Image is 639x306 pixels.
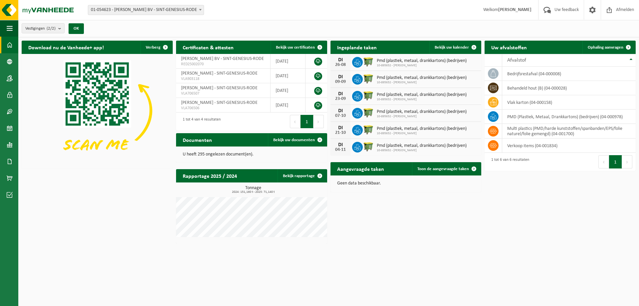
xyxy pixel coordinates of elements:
td: [DATE] [271,69,306,83]
span: [PERSON_NAME] - SINT-GENESIUS-RODE [181,100,258,105]
span: Pmd (plastiek, metaal, drankkartons) (bedrijven) [377,58,467,64]
button: Vestigingen(2/2) [22,23,65,33]
div: DI [334,91,347,97]
span: Pmd (plastiek, metaal, drankkartons) (bedrijven) [377,126,467,132]
img: WB-1100-HPE-GN-50 [363,141,374,152]
a: Bekijk uw certificaten [271,41,326,54]
span: RED25002070 [181,62,265,67]
span: Pmd (plastiek, metaal, drankkartons) (bedrijven) [377,143,467,149]
span: VLA706506 [181,106,265,111]
a: Toon de aangevraagde taken [412,162,481,175]
span: [PERSON_NAME] - SINT-GENESIUS-RODE [181,86,258,91]
button: Previous [598,155,609,168]
div: 23-09 [334,97,347,101]
div: 1 tot 6 van 6 resultaten [488,154,529,169]
span: [PERSON_NAME] BV - SINT-GENESIUS-RODE [181,56,264,61]
span: VLA706507 [181,91,265,96]
span: Bekijk uw documenten [273,138,315,142]
strong: [PERSON_NAME] [498,7,532,12]
a: Bekijk uw kalender [429,41,481,54]
div: 04-11 [334,148,347,152]
img: WB-1100-HPE-GN-50 [363,107,374,118]
h2: Documenten [176,133,219,146]
span: Vestigingen [25,24,56,34]
span: VLA903118 [181,76,265,82]
td: [DATE] [271,83,306,98]
span: [PERSON_NAME] - SINT-GENESIUS-RODE [181,71,258,76]
div: 07-10 [334,114,347,118]
span: 10-895632 - [PERSON_NAME] [377,98,467,102]
button: Verberg [140,41,172,54]
td: [DATE] [271,54,306,69]
td: PMD (Plastiek, Metaal, Drankkartons) (bedrijven) (04-000978) [502,110,636,124]
img: WB-1100-HPE-GN-50 [363,90,374,101]
h2: Aangevraagde taken [330,162,391,175]
div: DI [334,125,347,131]
span: 10-895632 - [PERSON_NAME] [377,149,467,153]
div: DI [334,57,347,63]
span: 10-895632 - [PERSON_NAME] [377,132,467,136]
span: 10-895632 - [PERSON_NAME] [377,64,467,68]
div: DI [334,74,347,80]
td: multi plastics (PMD/harde kunststoffen/spanbanden/EPS/folie naturel/folie gemengd) (04-001700) [502,124,636,139]
img: WB-1100-HPE-GN-50 [363,56,374,67]
span: Pmd (plastiek, metaal, drankkartons) (bedrijven) [377,109,467,115]
div: 21-10 [334,131,347,135]
img: WB-1100-HPE-GN-50 [363,124,374,135]
div: DI [334,142,347,148]
img: WB-1100-HPE-GN-50 [363,73,374,84]
p: U heeft 295 ongelezen document(en). [183,152,320,157]
button: 1 [609,155,622,168]
span: Bekijk uw certificaten [276,45,315,50]
span: Pmd (plastiek, metaal, drankkartons) (bedrijven) [377,75,467,81]
button: Next [622,155,632,168]
h2: Rapportage 2025 / 2024 [176,169,244,182]
button: Next [314,115,324,128]
a: Ophaling aanvragen [582,41,635,54]
div: 09-09 [334,80,347,84]
span: 10-895632 - [PERSON_NAME] [377,115,467,119]
button: Previous [290,115,301,128]
h2: Download nu de Vanheede+ app! [22,41,110,54]
span: 01-054623 - JB DE DECKER BV - SINT-GENESIUS-RODE [88,5,204,15]
h2: Uw afvalstoffen [485,41,533,54]
td: [DATE] [271,98,306,113]
span: 2024: 151,160 t - 2025: 71,140 t [179,190,327,194]
h2: Certificaten & attesten [176,41,240,54]
td: bedrijfsrestafval (04-000008) [502,67,636,81]
img: Download de VHEPlus App [22,54,173,167]
span: Pmd (plastiek, metaal, drankkartons) (bedrijven) [377,92,467,98]
span: Verberg [146,45,160,50]
div: 1 tot 4 van 4 resultaten [179,114,221,129]
button: 1 [301,115,314,128]
a: Bekijk rapportage [278,169,326,182]
div: DI [334,108,347,114]
td: behandeld hout (B) (04-000028) [502,81,636,95]
h2: Ingeplande taken [330,41,383,54]
span: Bekijk uw kalender [435,45,469,50]
span: Ophaling aanvragen [588,45,623,50]
span: Toon de aangevraagde taken [417,167,469,171]
a: Bekijk uw documenten [268,133,326,147]
p: Geen data beschikbaar. [337,181,475,186]
h3: Tonnage [179,186,327,194]
count: (2/2) [47,26,56,31]
td: vlak karton (04-000158) [502,95,636,110]
td: verkoop items (04-001834) [502,139,636,153]
span: 10-895632 - [PERSON_NAME] [377,81,467,85]
div: 26-08 [334,63,347,67]
span: Afvalstof [507,58,526,63]
button: OK [69,23,84,34]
